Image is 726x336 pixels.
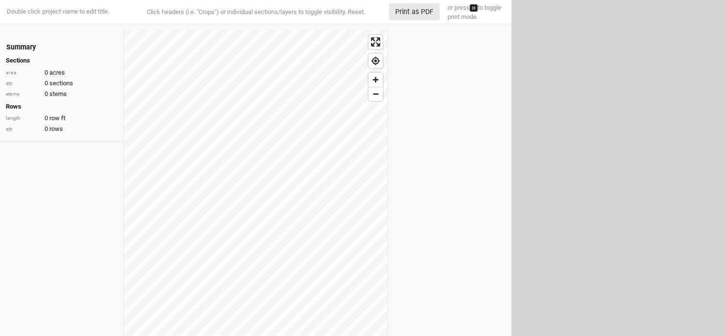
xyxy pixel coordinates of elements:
div: length [6,115,40,122]
div: 0 [6,114,118,123]
h4: Rows [6,103,118,111]
div: stems [6,91,40,98]
div: Double click project name to edit title. [5,7,109,16]
div: qty [6,80,40,87]
div: 0 [6,125,118,133]
h4: Sections [6,57,118,64]
button: Reset. [348,7,365,17]
div: Click headers (i.e. "Crops") or individual sections/layers to toggle visibility. [127,7,384,17]
button: Find my location [369,54,383,68]
span: row ft [49,114,65,123]
button: Zoom out [369,87,383,101]
kbd: H [470,4,478,12]
span: stems [49,90,67,98]
button: Print as PDF [389,3,440,20]
button: Enter fullscreen [369,35,383,49]
div: 0 [6,90,118,98]
span: sections [49,79,73,88]
div: 0 [6,79,118,88]
div: area [6,69,40,77]
div: Summary [6,42,36,52]
div: 0 [6,68,118,77]
span: acres [49,68,65,77]
div: qty [6,126,40,133]
span: rows [49,125,63,133]
button: Zoom in [369,73,383,87]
